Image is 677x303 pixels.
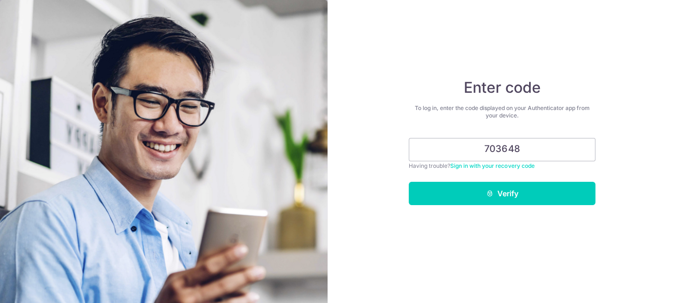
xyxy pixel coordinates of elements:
h4: Enter code [409,78,595,97]
div: To log in, enter the code displayed on your Authenticator app from your device. [409,104,595,119]
input: Enter 6 digit code [409,138,595,161]
button: Verify [409,182,595,205]
div: Having trouble? [409,161,595,171]
a: Sign in with your recovery code [450,162,534,169]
